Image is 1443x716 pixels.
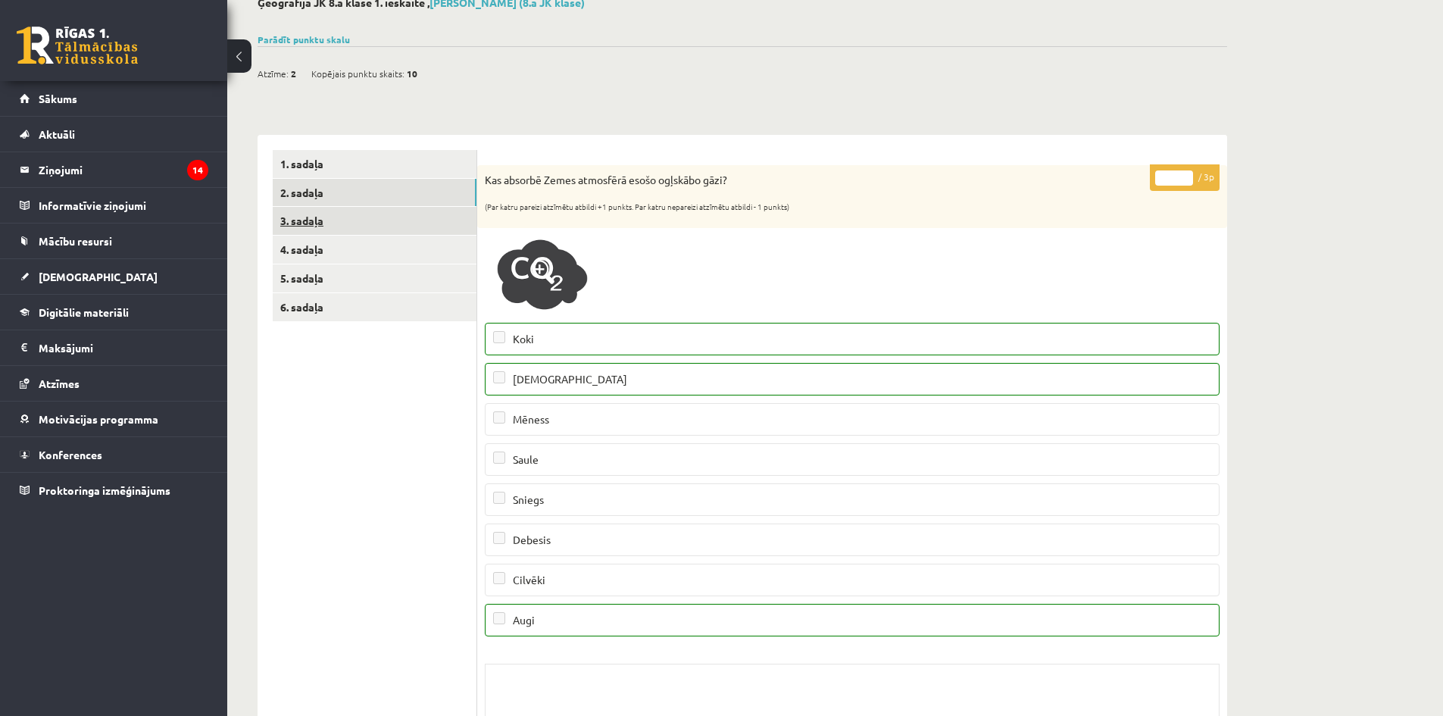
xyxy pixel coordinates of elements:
span: Augi [513,613,535,627]
span: Proktoringa izmēģinājums [39,483,170,497]
a: 3. sadaļa [273,207,476,235]
input: [DEMOGRAPHIC_DATA] [493,371,505,383]
a: Ziņojumi14 [20,152,208,187]
a: 5. sadaļa [273,264,476,292]
span: Motivācijas programma [39,412,158,426]
a: Parādīt punktu skalu [258,33,350,45]
span: Digitālie materiāli [39,305,129,319]
input: Saule [493,452,505,464]
a: Atzīmes [20,366,208,401]
input: Koki [493,331,505,343]
span: Konferences [39,448,102,461]
p: / 3p [1150,164,1220,191]
legend: Ziņojumi [39,152,208,187]
a: Mācību resursi [20,224,208,258]
a: 6. sadaļa [273,293,476,321]
span: Koki [513,332,534,345]
a: 2. sadaļa [273,179,476,207]
a: 1. sadaļa [273,150,476,178]
a: Informatīvie ziņojumi [20,188,208,223]
span: [DEMOGRAPHIC_DATA] [513,372,627,386]
a: [DEMOGRAPHIC_DATA] [20,259,208,294]
sub: (Par katru pareizi atzīmētu atbildi +1 punkts. Par katru nepareizi atzīmētu atbildi - 1 punkts) [485,201,789,212]
a: Proktoringa izmēģinājums [20,473,208,508]
span: 10 [407,62,417,85]
span: Aktuāli [39,127,75,141]
span: Mēness [513,412,549,426]
a: Sākums [20,81,208,116]
span: Atzīme: [258,62,289,85]
input: Sniegs [493,492,505,504]
input: Mēness [493,411,505,424]
span: Saule [513,452,539,466]
span: Sākums [39,92,77,105]
span: Kopējais punktu skaits: [311,62,404,85]
input: Augi [493,612,505,624]
span: Debesis [513,533,551,546]
legend: Maksājumi [39,330,208,365]
span: Sniegs [513,492,544,506]
img: co2.png [485,236,598,315]
i: 14 [187,160,208,180]
a: Digitālie materiāli [20,295,208,330]
span: Atzīmes [39,377,80,390]
a: Maksājumi [20,330,208,365]
span: Cilvēki [513,573,545,586]
span: [DEMOGRAPHIC_DATA] [39,270,158,283]
a: Konferences [20,437,208,472]
span: Mācību resursi [39,234,112,248]
body: Editor, wiswyg-editor-user-answer-47433797348060 [15,15,718,31]
input: Debesis [493,532,505,544]
input: Cilvēki [493,572,505,584]
legend: Informatīvie ziņojumi [39,188,208,223]
a: 4. sadaļa [273,236,476,264]
a: Rīgas 1. Tālmācības vidusskola [17,27,138,64]
span: 2 [291,62,296,85]
a: Motivācijas programma [20,402,208,436]
a: Aktuāli [20,117,208,152]
p: Kas absorbē Zemes atmosfērā esošo ogļskābo gāzi? [485,173,1144,188]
